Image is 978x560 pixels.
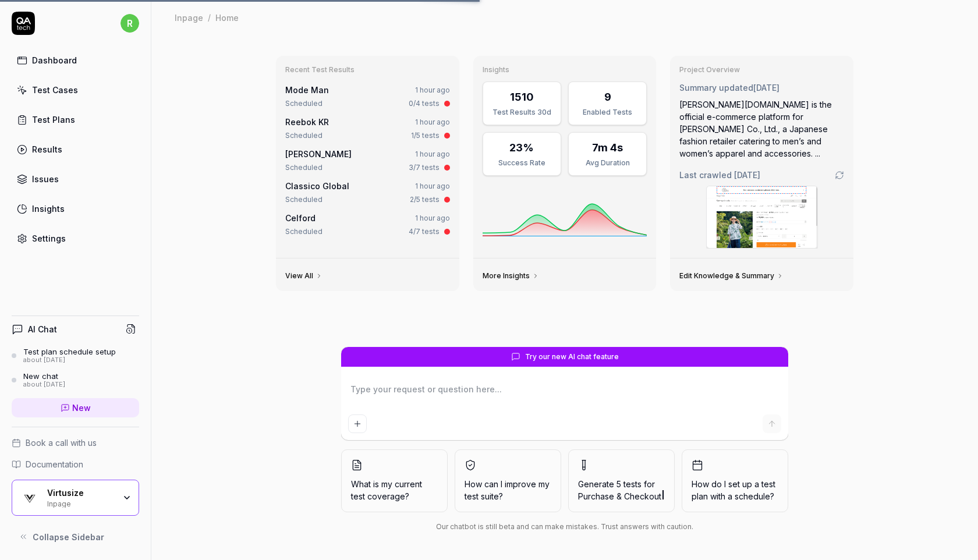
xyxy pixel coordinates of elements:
span: New [72,402,91,414]
time: 1 hour ago [415,150,450,158]
span: Summary updated [679,83,753,93]
div: Insights [32,203,65,215]
div: Avg Duration [576,158,639,168]
h3: Recent Test Results [285,65,450,75]
button: How can I improve my test suite? [455,449,561,512]
span: Try our new AI chat feature [525,352,619,362]
a: Settings [12,227,139,250]
button: Collapse Sidebar [12,525,139,548]
a: Mode Man1 hour agoScheduled0/4 tests [283,81,452,111]
span: Documentation [26,458,83,470]
div: Dashboard [32,54,77,66]
div: Enabled Tests [576,107,639,118]
div: Scheduled [285,98,323,109]
a: Test Cases [12,79,139,101]
div: Home [215,12,239,23]
span: What is my current test coverage? [351,478,438,502]
div: Test plan schedule setup [23,347,116,356]
h3: Project Overview [679,65,844,75]
div: 1510 [510,89,534,105]
a: Documentation [12,458,139,470]
button: r [121,12,139,35]
span: How can I improve my test suite? [465,478,551,502]
div: 23% [509,140,534,155]
span: Last crawled [679,169,760,181]
div: 9 [604,89,611,105]
div: Issues [32,173,59,185]
time: [DATE] [753,83,779,93]
a: Celford [285,213,316,223]
div: [PERSON_NAME][DOMAIN_NAME] is the official e-commerce platform for [PERSON_NAME] Co., Ltd., a Jap... [679,98,844,160]
span: Collapse Sidebar [33,531,104,543]
button: How do I set up a test plan with a schedule? [682,449,788,512]
span: Generate 5 tests for [578,478,665,502]
span: Purchase & Checkout [578,491,661,501]
a: More Insights [483,271,539,281]
img: Screenshot [707,186,817,248]
div: 4/7 tests [409,226,440,237]
a: Dashboard [12,49,139,72]
div: about [DATE] [23,381,65,389]
a: New [12,398,139,417]
a: [PERSON_NAME]1 hour agoScheduled3/7 tests [283,146,452,175]
div: New chat [23,371,65,381]
div: 0/4 tests [409,98,440,109]
div: Virtusize [47,488,115,498]
div: Success Rate [490,158,554,168]
div: Test Plans [32,114,75,126]
a: Insights [12,197,139,220]
a: [PERSON_NAME] [285,149,352,159]
h4: AI Chat [28,323,57,335]
a: Reebok KR1 hour agoScheduled1/5 tests [283,114,452,143]
a: Edit Knowledge & Summary [679,271,784,281]
a: Issues [12,168,139,190]
a: Book a call with us [12,437,139,449]
div: 3/7 tests [409,162,440,173]
a: Classico Global1 hour agoScheduled2/5 tests [283,178,452,207]
a: Test Plans [12,108,139,131]
div: Scheduled [285,194,323,205]
time: 1 hour ago [415,214,450,222]
div: Results [32,143,62,155]
div: Inpage [47,498,115,508]
div: Our chatbot is still beta and can make mistakes. Trust answers with caution. [341,522,788,532]
h3: Insights [483,65,647,75]
div: Scheduled [285,162,323,173]
time: 1 hour ago [415,182,450,190]
div: Settings [32,232,66,244]
time: 1 hour ago [415,86,450,94]
a: View All [285,271,323,281]
button: Add attachment [348,414,367,433]
div: / [208,12,211,23]
a: Go to crawling settings [835,171,844,180]
a: Classico Global [285,181,349,191]
a: Test plan schedule setupabout [DATE] [12,347,139,364]
div: Test Cases [32,84,78,96]
a: Celford1 hour agoScheduled4/7 tests [283,210,452,239]
div: 7m 4s [592,140,623,155]
a: Reebok KR [285,117,329,127]
div: Scheduled [285,226,323,237]
span: Book a call with us [26,437,97,449]
div: 1/5 tests [411,130,440,141]
a: Mode Man [285,85,329,95]
span: r [121,14,139,33]
time: [DATE] [734,170,760,180]
div: 2/5 tests [410,194,440,205]
button: Generate 5 tests forPurchase & Checkout [568,449,675,512]
div: Test Results 30d [490,107,554,118]
time: 1 hour ago [415,118,450,126]
button: Virtusize LogoVirtusizeInpage [12,480,139,516]
a: New chatabout [DATE] [12,371,139,389]
button: What is my current test coverage? [341,449,448,512]
div: Inpage [175,12,203,23]
img: Virtusize Logo [19,487,40,508]
div: Scheduled [285,130,323,141]
div: about [DATE] [23,356,116,364]
span: How do I set up a test plan with a schedule? [692,478,778,502]
a: Results [12,138,139,161]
